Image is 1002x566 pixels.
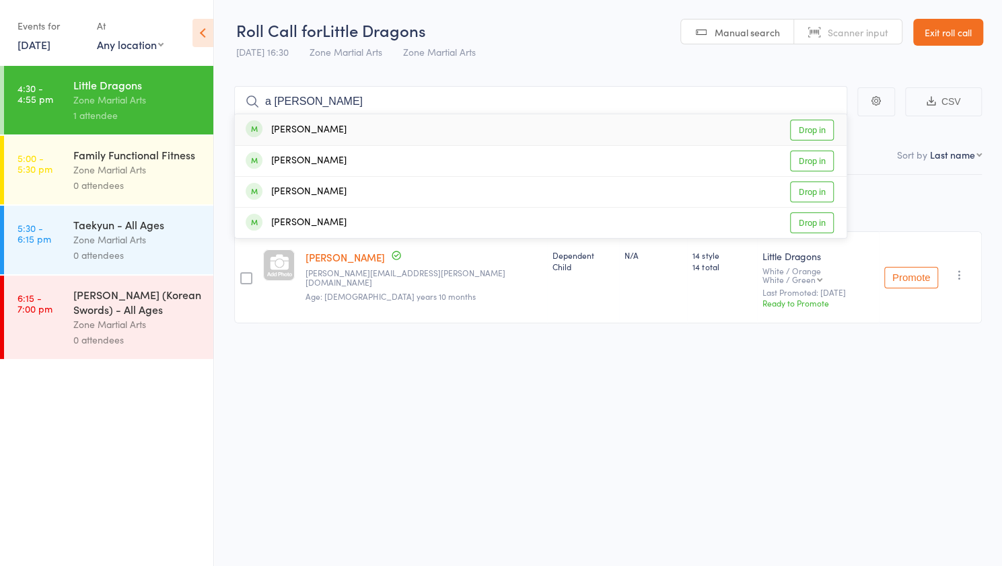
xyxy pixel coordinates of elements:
[306,290,476,302] span: Age: [DEMOGRAPHIC_DATA] years 10 months
[73,162,202,177] div: Zone Martial Arts
[4,206,213,274] a: 5:30 -6:15 pmTaekyun - All AgesZone Martial Arts0 attendees
[73,232,202,247] div: Zone Martial Arts
[403,45,476,58] span: Zone Martial Arts
[97,15,164,37] div: At
[306,250,385,264] a: [PERSON_NAME]
[73,317,202,332] div: Zone Martial Arts
[4,276,213,359] a: 6:15 -7:00 pm[PERSON_NAME] (Korean Swords) - All AgesZone Martial Arts0 attendees
[17,37,50,52] a: [DATE]
[897,148,927,161] label: Sort by
[73,217,202,232] div: Taekyun - All Ages
[715,26,780,39] span: Manual search
[884,267,938,288] button: Promote
[828,26,888,39] span: Scanner input
[790,120,834,140] a: Drop in
[762,266,873,284] div: White / Orange
[73,177,202,193] div: 0 attendees
[236,45,289,58] span: [DATE] 16:30
[790,151,834,171] a: Drop in
[73,287,202,317] div: [PERSON_NAME] (Korean Swords) - All Ages
[236,19,322,41] span: Roll Call for
[73,77,202,92] div: Little Dragons
[930,148,975,161] div: Last name
[692,249,752,261] span: 14 style
[790,212,834,233] a: Drop in
[246,153,347,169] div: [PERSON_NAME]
[97,37,164,52] div: Any location
[246,184,347,200] div: [PERSON_NAME]
[73,92,202,108] div: Zone Martial Arts
[17,153,52,174] time: 5:00 - 5:30 pm
[73,147,202,162] div: Family Functional Fitness
[692,261,752,272] span: 14 total
[4,66,213,134] a: 4:30 -4:55 pmLittle DragonsZone Martial Arts1 attendee
[246,215,347,231] div: [PERSON_NAME]
[17,223,51,244] time: 5:30 - 6:15 pm
[322,19,426,41] span: Little Dragons
[905,87,982,116] button: CSV
[73,247,202,263] div: 0 attendees
[73,332,202,348] div: 0 attendees
[762,288,873,297] small: Last Promoted: [DATE]
[762,297,873,309] div: Ready to Promote
[246,122,347,138] div: [PERSON_NAME]
[624,249,682,261] div: N/A
[552,249,614,272] div: Dependent Child
[234,86,847,117] input: Search by name
[4,136,213,204] a: 5:00 -5:30 pmFamily Functional FitnessZone Martial Arts0 attendees
[17,83,53,104] time: 4:30 - 4:55 pm
[73,108,202,123] div: 1 attendee
[762,249,873,263] div: Little Dragons
[762,275,816,284] div: White / Green
[17,15,83,37] div: Events for
[17,292,52,314] time: 6:15 - 7:00 pm
[790,181,834,202] a: Drop in
[913,19,983,46] a: Exit roll call
[306,268,542,288] small: lyndsay.farlow@hotmail.com
[310,45,382,58] span: Zone Martial Arts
